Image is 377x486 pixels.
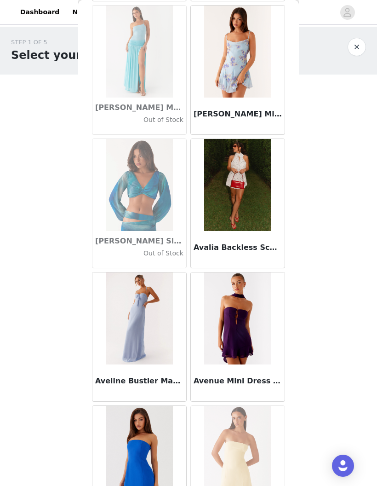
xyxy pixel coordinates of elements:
h3: Avenue Mini Dress - Plum [194,376,282,387]
h3: [PERSON_NAME] Mini Dress - Print [194,109,282,120]
div: avatar [343,5,352,20]
div: Open Intercom Messenger [332,455,354,477]
img: Austin Long Sleeve Top - Blue Tie Dye [106,139,172,231]
h3: [PERSON_NAME] Maxi Dress - Aqua [95,102,183,113]
img: Avenue Mini Dress - Plum [204,272,271,364]
img: Austen Mini Dress - Print [204,6,271,98]
img: Aurelia Maxi Dress - Aqua [106,6,172,98]
div: STEP 1 OF 5 [11,38,127,47]
img: Aveline Bustier Maxi Dress - Blue [106,272,172,364]
h4: Out of Stock [95,249,183,258]
a: Networks [67,2,112,23]
a: Dashboard [15,2,65,23]
h3: [PERSON_NAME] Sleeve Top - Blue Tie Dye [95,236,183,247]
h4: Out of Stock [95,115,183,125]
h1: Select your styles! [11,47,127,64]
h3: Avalia Backless Scarf Mini Dress - White Polka Dot [194,242,282,253]
h3: Aveline Bustier Maxi Dress - Blue [95,376,183,387]
img: Avalia Backless Scarf Mini Dress - White Polka Dot [204,139,271,231]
